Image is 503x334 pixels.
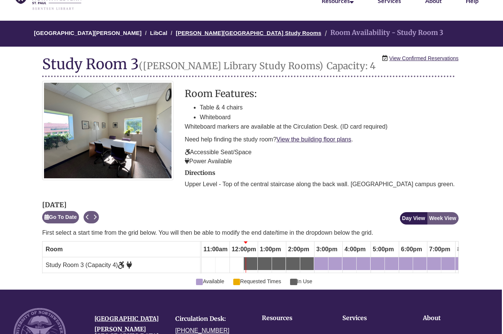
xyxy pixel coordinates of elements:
a: [PHONE_NUMBER] [175,327,229,334]
a: 3:00pm Thursday, September 25, 2025 - Study Room 3 - Available [314,257,328,270]
span: 4:00pm [343,243,368,256]
span: 5:00pm [371,243,396,256]
li: Whiteboard [200,112,459,122]
div: description [185,88,459,165]
button: Previous [84,211,91,223]
a: 4:00pm Thursday, September 25, 2025 - Study Room 3 - Available [342,257,356,270]
span: 8:00pm [456,243,480,256]
a: 3:30pm Thursday, September 25, 2025 - Study Room 3 - Available [328,257,342,270]
a: 2:00pm Thursday, September 25, 2025 - Study Room 3 - In Use [286,257,300,270]
span: Study Room 3 (Capacity 4) [46,262,132,268]
span: 7:00pm [427,243,452,256]
span: 11:00am [202,243,229,256]
a: 5:00pm Thursday, September 25, 2025 - Study Room 3 - Available [371,257,384,270]
a: 2:30pm Thursday, September 25, 2025 - Study Room 3 - In Use [300,257,314,270]
span: Available [196,277,224,285]
span: 2:00pm [286,243,311,256]
p: Whiteboard markers are available at the Circulation Desk. (ID card required) [185,122,459,131]
a: View Confirmed Reservations [389,54,459,62]
button: Week View [427,212,459,225]
a: LibCal [150,30,167,36]
img: Study Room 3 [42,81,173,180]
li: Room Availability - Study Room 3 [323,27,443,38]
h3: Room Features: [185,88,459,99]
p: First select a start time from the grid below. You will then be able to modify the end date/time ... [42,228,458,237]
h4: Resources [262,315,319,322]
a: 6:30pm Thursday, September 25, 2025 - Study Room 3 - Available [413,257,427,270]
span: Requested Times [233,277,281,285]
p: Need help finding the study room? . [185,135,459,144]
a: [GEOGRAPHIC_DATA][PERSON_NAME] [34,30,141,36]
nav: Breadcrumb [42,21,458,47]
h2: [DATE] [42,201,99,209]
a: 7:00pm Thursday, September 25, 2025 - Study Room 3 - Available [427,257,441,270]
a: 1:30pm Thursday, September 25, 2025 - Study Room 3 - In Use [272,257,286,270]
small: Capacity: 4 [327,60,375,72]
div: directions [185,170,459,189]
button: Go To Date [42,211,79,223]
a: View the building floor plans [277,136,351,143]
a: [PERSON_NAME][GEOGRAPHIC_DATA] Study Rooms [176,30,321,36]
span: 1:00pm [258,243,283,256]
button: Day View [400,212,427,225]
h4: Services [342,315,400,322]
a: 5:30pm Thursday, September 25, 2025 - Study Room 3 - Available [385,257,398,270]
h2: Directions [185,170,459,176]
h1: Study Room 3 [42,56,454,77]
button: Next [91,211,99,223]
p: Accessible Seat/Space Power Available [185,148,459,166]
a: [GEOGRAPHIC_DATA] [94,315,159,322]
span: Room [46,246,62,252]
a: 1:00pm Thursday, September 25, 2025 - Study Room 3 - In Use [258,257,272,270]
a: 12:30pm Thursday, September 25, 2025 - Study Room 3 - In Use [244,257,257,270]
li: Table & 4 chairs [200,103,459,112]
small: ([PERSON_NAME] Library Study Rooms) [139,60,323,72]
span: 3:00pm [315,243,339,256]
a: 8:00pm Thursday, September 25, 2025 - Study Room 3 - Available [455,257,469,270]
h4: Circulation Desk: [175,316,245,322]
span: 12:00pm [230,243,258,256]
a: 7:30pm Thursday, September 25, 2025 - Study Room 3 - Available [441,257,455,270]
p: Upper Level - Top of the central staircase along the back wall. [GEOGRAPHIC_DATA] campus green. [185,180,459,189]
a: 4:30pm Thursday, September 25, 2025 - Study Room 3 - Available [357,257,370,270]
span: In Use [290,277,312,285]
h4: About [423,315,480,322]
span: 6:00pm [399,243,424,256]
a: 6:00pm Thursday, September 25, 2025 - Study Room 3 - Available [399,257,413,270]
